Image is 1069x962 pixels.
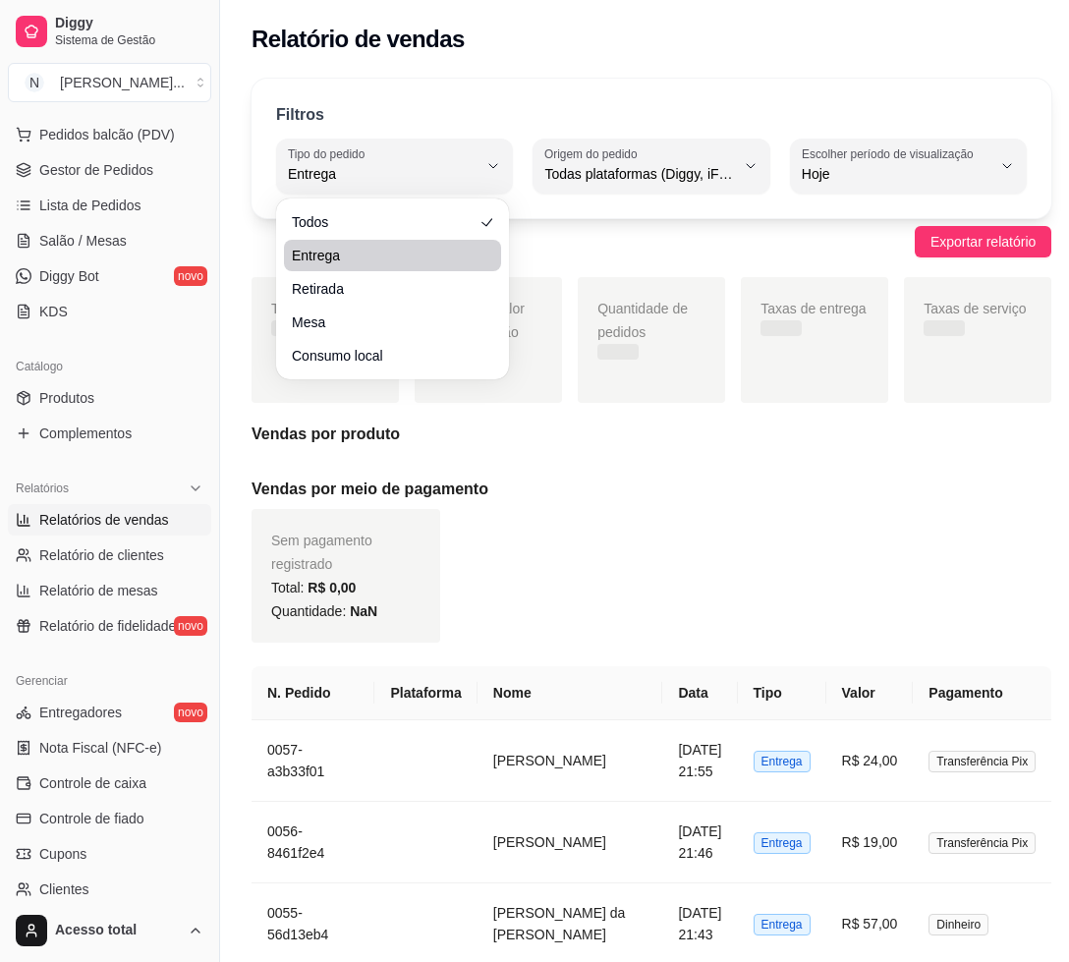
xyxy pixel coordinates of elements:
span: Exportar relatório [930,231,1036,253]
label: Escolher período de visualização [802,145,980,162]
label: Tipo do pedido [288,145,371,162]
span: Todas plataformas (Diggy, iFood) [544,164,734,184]
span: Entrega [754,751,811,772]
span: Controle de fiado [39,809,144,828]
span: Quantidade de pedidos [597,301,688,340]
div: Gerenciar [8,665,211,697]
div: Catálogo [8,351,211,382]
th: Nome [478,666,663,720]
button: Select a team [8,63,211,102]
th: Plataforma [374,666,477,720]
th: Data [662,666,737,720]
th: Pagamento [913,666,1051,720]
span: NaN [350,603,377,619]
td: [PERSON_NAME] [478,720,663,802]
span: Hoje [802,164,991,184]
div: [PERSON_NAME] ... [60,73,185,92]
td: R$ 24,00 [826,720,914,802]
span: Nota Fiscal (NFC-e) [39,738,161,758]
span: Produtos [39,388,94,408]
span: Entrega [292,246,474,265]
span: Entrega [288,164,478,184]
span: Acesso total [55,922,180,939]
span: KDS [39,302,68,321]
span: Gestor de Pedidos [39,160,153,180]
td: 0056-8461f2e4 [252,802,374,883]
span: Clientes [39,879,89,899]
td: 0057-a3b33f01 [252,720,374,802]
p: Filtros [276,103,324,127]
span: Diggy Bot [39,266,99,286]
span: Relatórios de vendas [39,510,169,530]
span: Mesa [292,312,474,332]
span: Entregadores [39,703,122,722]
span: Média de valor por transação [434,301,525,340]
span: Taxas de serviço [924,301,1026,316]
th: Tipo [738,666,826,720]
span: N [25,73,44,92]
img: diggy [390,818,439,867]
span: Taxas de entrega [760,301,866,316]
span: Entrega [754,914,811,935]
h5: Vendas por meio de pagamento [252,478,1051,501]
span: Dinheiro [928,914,988,935]
span: Cupons [39,844,86,864]
h5: Vendas por produto [252,423,1051,446]
span: Consumo local [292,346,474,366]
th: N. Pedido [252,666,374,720]
span: Transferência Pix [928,832,1036,854]
span: Relatório de mesas [39,581,158,600]
span: Sem pagamento registrado [271,533,372,572]
span: Total vendido [271,301,353,316]
span: Retirada [292,279,474,299]
span: Pedidos balcão (PDV) [39,125,175,144]
span: Relatório de clientes [39,545,164,565]
span: Total: [271,580,356,595]
span: Quantidade: [271,603,377,619]
span: Todos [292,212,474,232]
span: Complementos [39,424,132,443]
span: Relatório de fidelidade [39,616,176,636]
span: Controle de caixa [39,773,146,793]
img: diggy [390,736,439,785]
th: Valor [826,666,914,720]
img: diggy [390,899,439,948]
span: Entrega [754,832,811,854]
span: Relatórios [16,481,69,496]
span: Diggy [55,15,203,32]
span: Transferência Pix [928,751,1036,772]
td: [PERSON_NAME] [478,802,663,883]
label: Origem do pedido [544,145,644,162]
span: Salão / Mesas [39,231,127,251]
td: R$ 19,00 [826,802,914,883]
span: R$ 0,00 [308,580,356,595]
td: [DATE] 21:46 [662,802,737,883]
h2: Relatório de vendas [252,24,465,55]
span: Lista de Pedidos [39,196,141,215]
td: [DATE] 21:55 [662,720,737,802]
span: Sistema de Gestão [55,32,203,48]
